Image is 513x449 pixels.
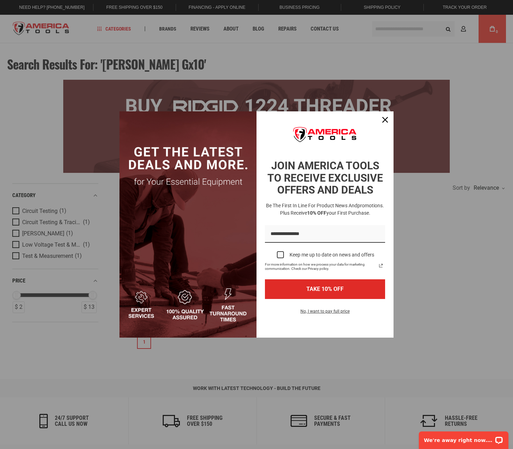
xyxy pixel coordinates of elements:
strong: JOIN AMERICA TOOLS TO RECEIVE EXCLUSIVE OFFERS AND DEALS [267,160,383,196]
strong: 10% OFF [307,210,326,216]
input: Email field [265,225,385,243]
span: For more information on how we process your data for marketing communication. Check our Privacy p... [265,262,377,271]
button: No, I want to pay full price [295,307,355,319]
iframe: LiveChat chat widget [414,427,513,449]
a: Read our Privacy Policy [377,261,385,270]
button: Close [377,111,394,128]
h3: Be the first in line for product news and [264,202,387,217]
span: promotions. Plus receive your first purchase. [280,203,384,216]
div: Keep me up to date on news and offers [290,252,374,258]
button: TAKE 10% OFF [265,279,385,299]
svg: close icon [382,117,388,123]
svg: link icon [377,261,385,270]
